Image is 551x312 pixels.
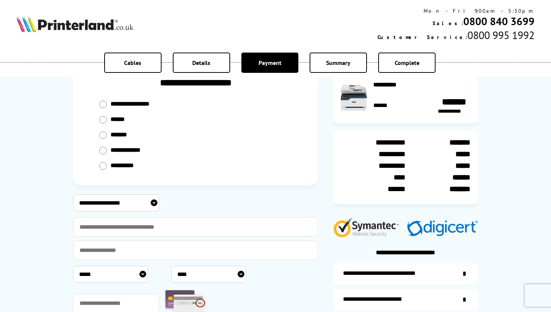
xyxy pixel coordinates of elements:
[467,28,535,42] span: 0800 995 1992
[395,59,419,66] span: Complete
[124,59,141,66] span: Cables
[333,289,478,310] a: items-arrive
[377,34,467,41] span: Customer Service:
[333,263,478,285] a: additional-ink
[463,14,535,28] a: 0800 840 3699
[259,59,281,66] span: Payment
[326,59,350,66] span: Summary
[192,59,210,66] span: Details
[377,8,535,14] div: Mon - Fri 9:00am - 5:30pm
[16,16,133,32] img: Printerland Logo
[433,20,463,27] span: Sales:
